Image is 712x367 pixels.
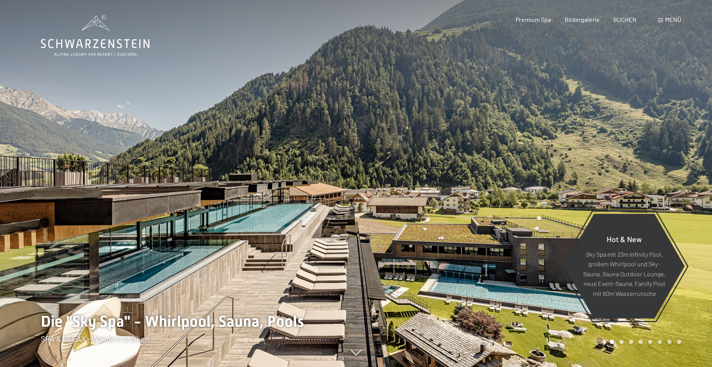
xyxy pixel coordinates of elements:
a: Premium Spa [516,16,551,23]
p: Sky Spa mit 23m Infinity Pool, großem Whirlpool und Sky-Sauna, Sauna Outdoor Lounge, neue Event-S... [582,249,666,298]
a: BUCHEN [613,16,637,23]
div: Carousel Pagination [607,340,681,344]
span: Hot & New [607,234,642,243]
a: Bildergalerie [565,16,600,23]
span: Menü [665,16,681,23]
div: Carousel Page 5 [648,340,652,344]
div: Carousel Page 3 [629,340,633,344]
div: Carousel Page 6 [658,340,662,344]
div: Carousel Page 4 [639,340,643,344]
div: Carousel Page 1 (Current Slide) [610,340,614,344]
div: Carousel Page 7 [667,340,672,344]
div: Carousel Page 8 [677,340,681,344]
div: Carousel Page 2 [619,340,624,344]
a: Hot & New Sky Spa mit 23m Infinity Pool, großem Whirlpool und Sky-Sauna, Sauna Outdoor Lounge, ne... [563,213,685,319]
